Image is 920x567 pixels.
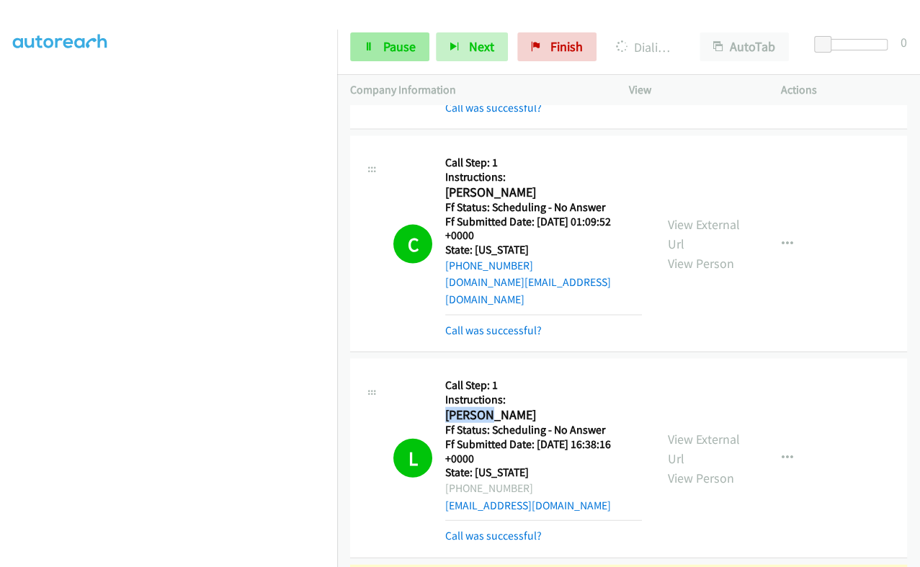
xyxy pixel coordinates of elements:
h5: Call Step: 1 [445,378,642,393]
h5: Instructions: [445,393,642,407]
h5: Call Step: 1 [445,156,642,170]
a: Call was successful? [445,101,542,115]
div: Delay between calls (in seconds) [821,39,888,50]
button: Next [436,32,508,61]
button: AutoTab [700,32,789,61]
h5: Ff Submitted Date: [DATE] 16:38:16 +0000 [445,437,642,465]
h5: Ff Status: Scheduling - No Answer [445,200,642,215]
div: 0 [901,32,907,52]
span: Finish [550,38,583,55]
a: Call was successful? [445,529,542,543]
p: View [629,81,755,99]
h5: Ff Submitted Date: [DATE] 01:09:52 +0000 [445,215,642,243]
h5: State: [US_STATE] [445,243,642,257]
a: Finish [517,32,597,61]
a: [EMAIL_ADDRESS][DOMAIN_NAME] [445,499,611,512]
h5: Ff Status: Scheduling - No Answer [445,423,642,437]
span: Pause [383,38,416,55]
div: [PHONE_NUMBER] [445,480,642,497]
a: Call was successful? [445,323,542,337]
h1: L [393,439,432,478]
p: Company Information [350,81,603,99]
h2: [PERSON_NAME] [445,407,642,424]
a: View External Url [668,431,740,467]
a: [DOMAIN_NAME][EMAIL_ADDRESS][DOMAIN_NAME] [445,275,611,306]
span: Next [469,38,494,55]
h5: State: [US_STATE] [445,465,642,480]
a: View Person [668,255,734,272]
h2: [PERSON_NAME] [445,184,642,201]
h1: C [393,225,432,264]
p: Dialing [PERSON_NAME] [616,37,674,57]
a: Pause [350,32,429,61]
a: [PHONE_NUMBER] [445,259,533,272]
h5: Instructions: [445,170,642,184]
a: View External Url [668,216,740,252]
p: Actions [781,81,907,99]
a: View Person [668,470,734,486]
